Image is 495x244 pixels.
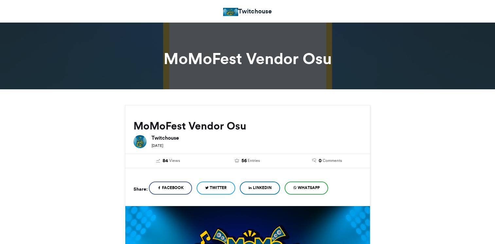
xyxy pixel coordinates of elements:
a: Twitchouse [223,7,272,16]
a: 56 Entries [213,157,282,165]
span: WhatsApp [298,185,320,191]
small: [DATE] [151,143,163,148]
a: 0 Comments [292,157,362,165]
h2: MoMoFest Vendor Osu [133,120,362,132]
span: 56 [241,157,247,165]
img: Twitchouse Marketing [223,8,238,16]
span: 0 [319,157,322,165]
a: Twitter [197,182,235,195]
img: Twitchouse [133,135,147,148]
a: Facebook [149,182,192,195]
span: Twitter [210,185,227,191]
a: 84 Views [133,157,203,165]
h5: Share: [133,185,148,193]
a: WhatsApp [285,182,328,195]
h6: Twitchouse [151,135,362,140]
span: 84 [163,157,168,165]
span: Comments [323,158,342,164]
span: Views [169,158,180,164]
span: Facebook [162,185,184,191]
span: LinkedIn [253,185,272,191]
h1: MoMoFest Vendor Osu [66,51,429,66]
span: Entries [248,158,260,164]
a: LinkedIn [240,182,280,195]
